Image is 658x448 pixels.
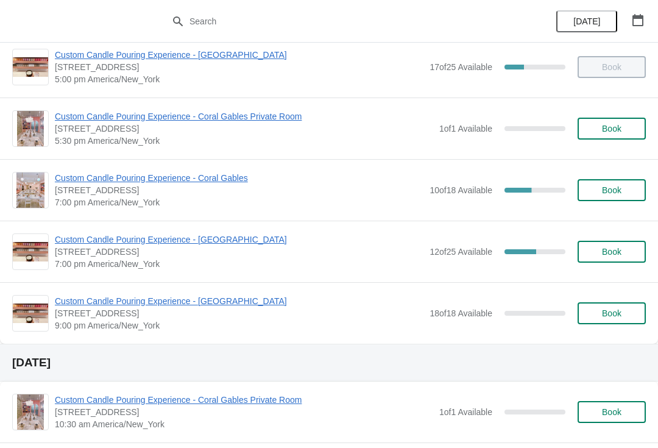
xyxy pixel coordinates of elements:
span: 10:30 am America/New_York [55,418,433,430]
span: Book [602,308,621,318]
span: 7:00 pm America/New_York [55,258,423,270]
img: Custom Candle Pouring Experience - Coral Gables Private Room | 154 Giralda Avenue, Coral Gables, ... [17,111,44,146]
span: [STREET_ADDRESS] [55,61,423,73]
span: 18 of 18 Available [430,308,492,318]
span: Book [602,124,621,133]
span: Custom Candle Pouring Experience - Coral Gables Private Room [55,394,433,406]
button: Book [578,118,646,140]
span: Book [602,185,621,195]
span: Custom Candle Pouring Experience - [GEOGRAPHIC_DATA] [55,295,423,307]
span: Book [602,247,621,257]
input: Search [189,10,493,32]
span: 12 of 25 Available [430,247,492,257]
span: [STREET_ADDRESS] [55,123,433,135]
span: Custom Candle Pouring Experience - Coral Gables [55,172,423,184]
button: [DATE] [556,10,617,32]
span: 1 of 1 Available [439,124,492,133]
span: 17 of 25 Available [430,62,492,72]
span: [STREET_ADDRESS] [55,307,423,319]
span: Custom Candle Pouring Experience - [GEOGRAPHIC_DATA] [55,233,423,246]
button: Book [578,179,646,201]
span: 7:00 pm America/New_York [55,196,423,208]
img: Custom Candle Pouring Experience - Fort Lauderdale | 914 East Las Olas Boulevard, Fort Lauderdale... [13,242,48,262]
span: Custom Candle Pouring Experience - [GEOGRAPHIC_DATA] [55,49,423,61]
span: 10 of 18 Available [430,185,492,195]
span: [DATE] [573,16,600,26]
span: [STREET_ADDRESS] [55,246,423,258]
img: Custom Candle Pouring Experience - Coral Gables | 154 Giralda Avenue, Coral Gables, FL, USA | 7:0... [16,172,45,208]
img: Custom Candle Pouring Experience - Coral Gables Private Room | 154 Giralda Avenue, Coral Gables, ... [17,394,44,430]
span: 1 of 1 Available [439,407,492,417]
button: Book [578,241,646,263]
span: [STREET_ADDRESS] [55,184,423,196]
button: Book [578,401,646,423]
span: Book [602,407,621,417]
span: 9:00 pm America/New_York [55,319,423,332]
h2: [DATE] [12,357,646,369]
span: [STREET_ADDRESS] [55,406,433,418]
span: 5:30 pm America/New_York [55,135,433,147]
img: Custom Candle Pouring Experience - Fort Lauderdale | 914 East Las Olas Boulevard, Fort Lauderdale... [13,304,48,324]
span: Custom Candle Pouring Experience - Coral Gables Private Room [55,110,433,123]
button: Book [578,302,646,324]
span: 5:00 pm America/New_York [55,73,423,85]
img: Custom Candle Pouring Experience - Fort Lauderdale | 914 East Las Olas Boulevard, Fort Lauderdale... [13,57,48,77]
